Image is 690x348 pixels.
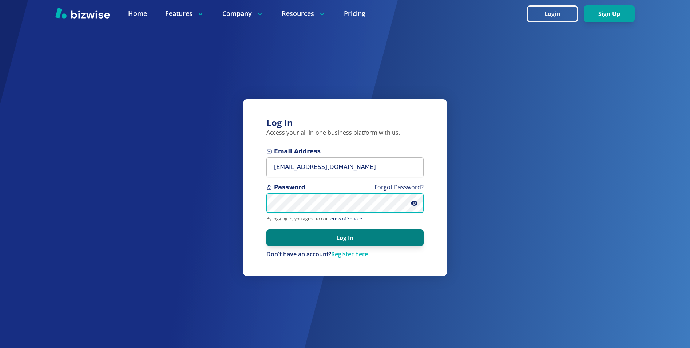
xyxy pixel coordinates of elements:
h3: Log In [266,117,424,129]
a: Register here [331,250,368,258]
p: Don't have an account? [266,250,424,258]
p: Resources [282,9,326,18]
a: Home [128,9,147,18]
button: Sign Up [584,5,635,22]
p: Features [165,9,204,18]
a: Login [527,11,584,17]
p: By logging in, you agree to our . [266,216,424,222]
div: Don't have an account?Register here [266,250,424,258]
button: Login [527,5,578,22]
button: Log In [266,229,424,246]
a: Terms of Service [328,215,362,222]
span: Password [266,183,424,192]
span: Email Address [266,147,424,156]
p: Company [222,9,263,18]
a: Sign Up [584,11,635,17]
a: Forgot Password? [374,183,424,191]
a: Pricing [344,9,365,18]
img: Bizwise Logo [55,8,110,19]
p: Access your all-in-one business platform with us. [266,129,424,137]
input: you@example.com [266,157,424,177]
